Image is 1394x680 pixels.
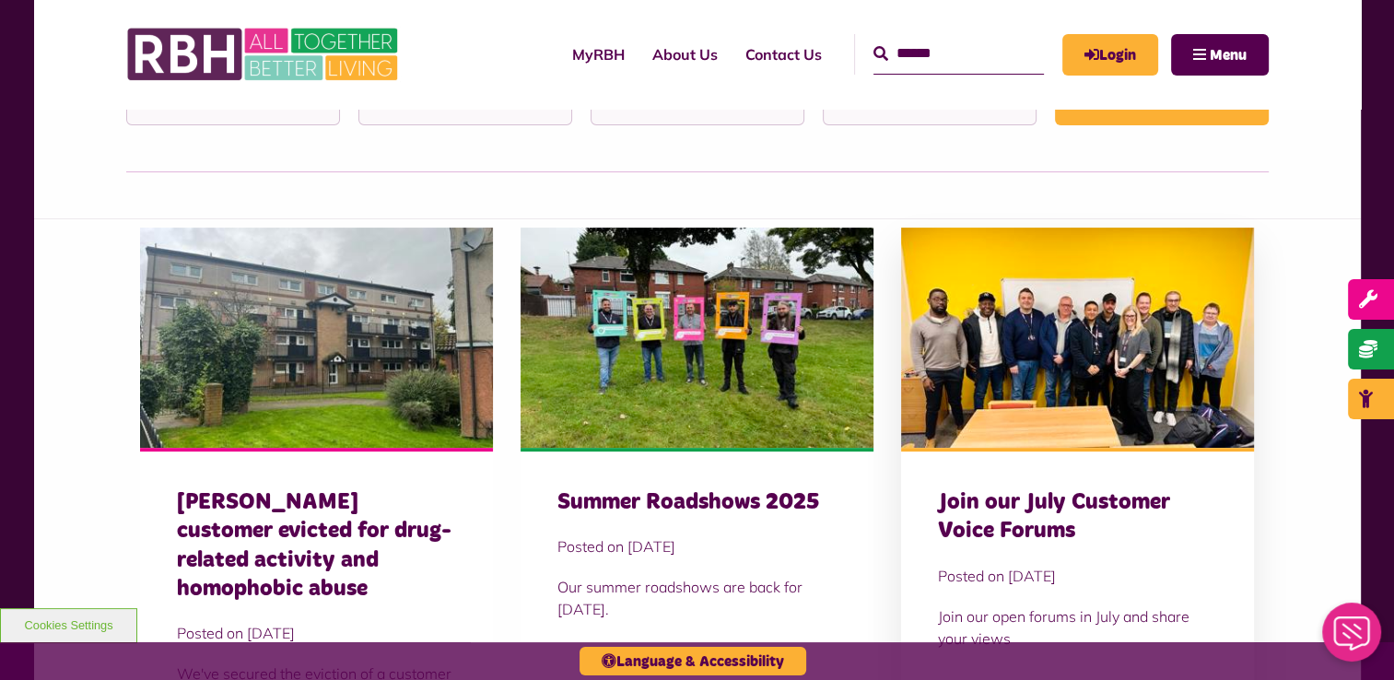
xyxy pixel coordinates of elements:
[1311,597,1394,680] iframe: Netcall Web Assistant for live chat
[1171,34,1269,76] button: Navigation
[177,622,456,644] span: Posted on [DATE]
[557,488,837,517] h3: Summer Roadshows 2025
[938,605,1217,650] p: Join our open forums in July and share your views
[580,647,806,675] button: Language & Accessibility
[873,34,1044,74] input: Search
[521,228,873,449] img: Image (21)
[177,488,456,604] h3: [PERSON_NAME] customer evicted for drug-related activity and homophobic abuse
[638,29,732,79] a: About Us
[901,228,1254,449] img: Group photo of customers and colleagues at the Lighthouse Project
[126,18,403,90] img: RBH
[557,535,837,557] span: Posted on [DATE]
[938,565,1217,587] span: Posted on [DATE]
[140,228,493,449] img: Angel Meadow
[558,29,638,79] a: MyRBH
[732,29,836,79] a: Contact Us
[938,488,1217,545] h3: Join our July Customer Voice Forums
[1210,48,1247,63] span: Menu
[557,576,837,620] p: Our summer roadshows are back for [DATE].
[1062,34,1158,76] a: MyRBH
